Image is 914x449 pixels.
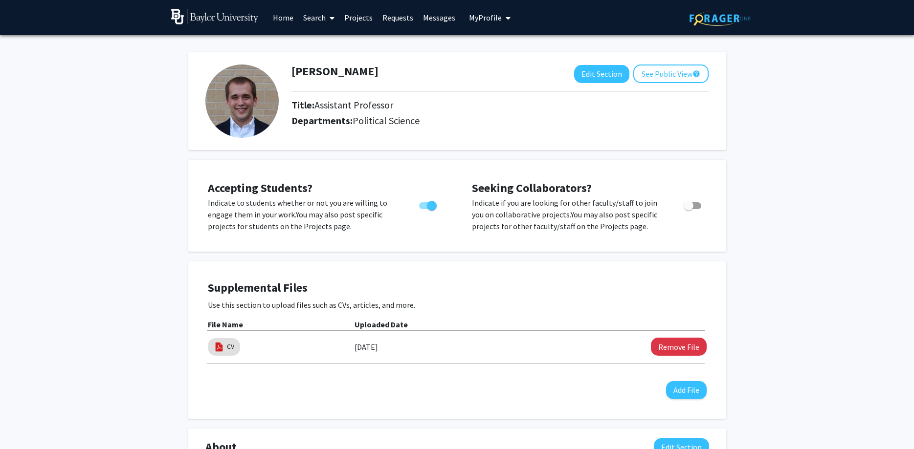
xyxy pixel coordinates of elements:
a: CV [227,342,234,352]
a: Messages [418,0,460,35]
p: Use this section to upload files such as CVs, articles, and more. [208,299,707,311]
a: Requests [378,0,418,35]
a: Home [268,0,298,35]
p: Indicate if you are looking for other faculty/staff to join you on collaborative projects. You ma... [472,197,665,232]
h1: [PERSON_NAME] [291,64,379,79]
button: Remove CV File [651,338,707,356]
h4: Supplemental Files [208,281,707,295]
span: My Profile [469,13,502,22]
b: File Name [208,320,243,329]
p: Indicate to students whether or not you are willing to engage them in your work. You may also pos... [208,197,401,232]
span: Assistant Professor [314,99,393,111]
span: Political Science [353,114,420,127]
a: Search [298,0,339,35]
iframe: Chat [7,405,42,442]
button: See Public View [633,64,709,83]
a: Projects [339,0,378,35]
img: Profile Picture [205,64,279,138]
img: Baylor University Logo [171,9,259,24]
div: Toggle [415,197,442,212]
div: Toggle [680,197,707,212]
b: Uploaded Date [355,320,408,329]
img: ForagerOne Logo [690,11,751,26]
label: [DATE] [355,339,378,355]
button: Edit Section [574,65,629,83]
button: Add File [666,381,707,399]
span: Accepting Students? [208,180,312,195]
img: pdf_icon.png [214,342,224,352]
h2: Departments: [284,115,716,127]
h2: Title: [291,99,393,111]
mat-icon: help [692,68,700,80]
span: Seeking Collaborators? [472,180,592,195]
